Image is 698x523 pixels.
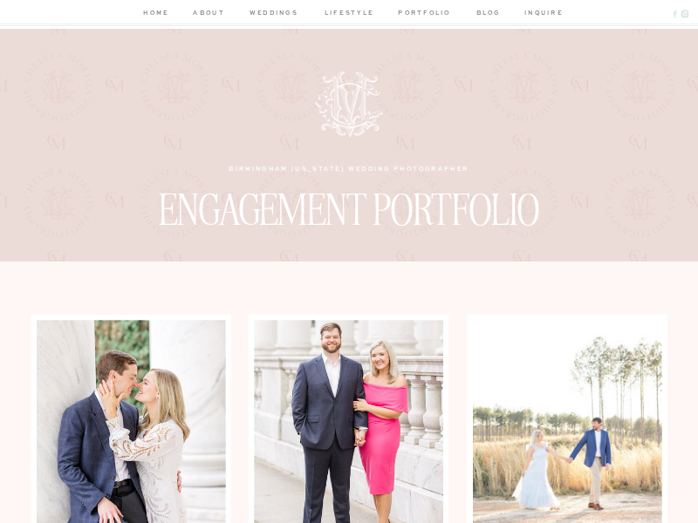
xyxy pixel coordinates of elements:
[472,8,505,20] a: blog
[74,182,625,219] h2: engagement Portfolio
[246,8,301,20] a: weddings
[191,8,226,20] a: about
[397,8,452,20] a: portfolio
[140,8,171,20] a: home
[210,164,489,173] h1: birmingham [US_STATE] wedding photographer
[322,8,377,20] a: lifestyle
[524,8,558,20] a: inquire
